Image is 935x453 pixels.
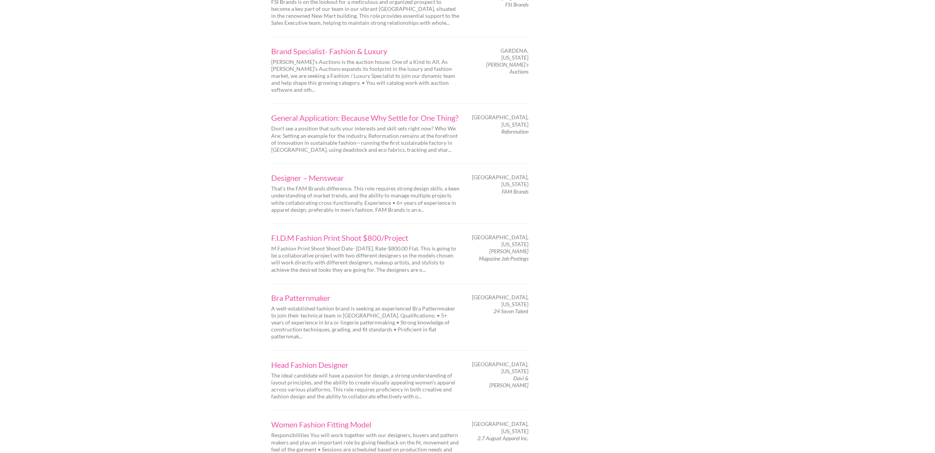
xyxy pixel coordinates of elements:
[271,372,461,400] p: The ideal candidate will have a passion for design, a strong understanding of layout principles, ...
[271,58,461,94] p: [PERSON_NAME]’s Auctions is the auction house: One of a Kind to All. As [PERSON_NAME]’s Auctions ...
[271,294,461,302] a: Bra Patternmaker
[486,61,528,75] em: [PERSON_NAME]'s Auctions
[501,128,528,135] em: Reformation
[271,361,461,369] a: Head Fashion Designer
[271,47,461,55] a: Brand Specialist- Fashion & Luxury
[474,47,528,61] span: Gardena, [US_STATE]
[502,188,528,195] em: FAM Brands
[472,420,528,434] span: [GEOGRAPHIC_DATA], [US_STATE]
[271,245,461,273] p: M Fashion Print Shoot Shoot Date- [DATE]. Rate-$800.00 Flat. This is going to be a collaborative ...
[494,308,528,314] em: 24 Seven Talent
[472,361,528,375] span: [GEOGRAPHIC_DATA], [US_STATE]
[472,114,528,128] span: [GEOGRAPHIC_DATA], [US_STATE]
[472,294,528,308] span: [GEOGRAPHIC_DATA], [US_STATE]
[271,234,461,242] a: F.I.D.M Fashion Print Shoot $800/Project
[271,174,461,182] a: Designer – Menswear
[472,234,528,248] span: [GEOGRAPHIC_DATA], [US_STATE]
[271,185,461,213] p: That's the FAM Brands difference. This role requires strong design skills, a keen understanding o...
[271,420,461,428] a: Women Fashion Fitting Model
[489,375,528,388] em: Davi & [PERSON_NAME]
[271,114,461,122] a: General Application: Because Why Settle for One Thing?
[271,125,461,153] p: Don't see a position that suits your interests and skill sets right now? Who We Are: Setting an e...
[271,305,461,340] p: A well-established fashion brand is seeking an experienced Bra Patternmaker to join their technic...
[472,174,528,188] span: [GEOGRAPHIC_DATA], [US_STATE]
[477,435,528,441] em: 2.7 August Apparel Inc.
[505,1,528,8] em: FSI Brands
[479,248,528,261] em: [PERSON_NAME] Magazine Job Postings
